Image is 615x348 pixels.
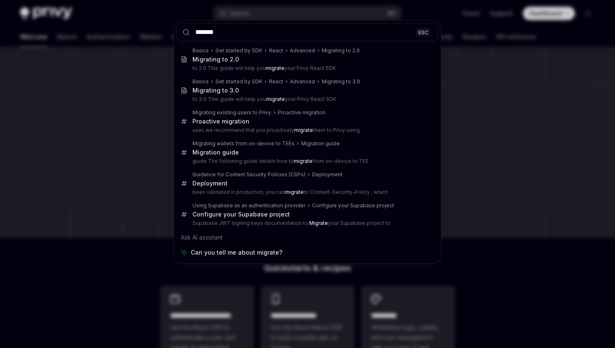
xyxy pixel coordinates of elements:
[177,230,438,245] div: Ask AI assistant
[192,202,305,209] div: Using Supabase as an authentication provider
[191,248,282,257] span: Can you tell me about migrate?
[192,189,421,196] p: been validated in production, you can to Content-Security-Policy , which
[192,56,239,63] div: Migrating to 2.0
[215,47,262,54] div: Get started by SDK
[294,158,313,164] b: migrate
[312,171,343,178] div: Deployment
[285,189,304,195] b: migrate
[290,78,315,85] div: Advanced
[294,127,313,133] b: migrate
[266,65,284,71] b: migrate
[416,28,431,36] div: ESC
[192,220,421,227] p: Supabase JWT signing keys documentation to: your Supabase project to
[192,47,209,54] div: Basics
[192,65,421,72] p: to 2.0 This guide will help you your Privy React SDK
[192,149,239,156] div: Migration guide
[215,78,262,85] div: Get started by SDK
[290,47,315,54] div: Advanced
[192,109,271,116] div: Migrating existing users to Privy
[312,202,394,209] div: Configure your Supabase project
[322,47,360,54] div: Migrating to 2.0
[278,109,325,116] div: Proactive migration
[192,118,249,125] div: Proactive migration
[192,180,228,187] div: Deployment
[192,158,421,165] p: guide The following guide details how to from on-device to TEE
[269,47,283,54] div: React
[192,96,421,103] p: to 3.0 This guide will help you your Privy React SDK
[192,140,295,147] div: Migrating wallets from on-device to TEEs
[192,87,239,94] div: Migrating to 3.0
[266,96,285,102] b: migrate
[322,78,360,85] div: Migrating to 3.0
[301,140,340,147] div: Migration guide
[192,127,421,134] p: user, we recommend that you proactively them to Privy using
[192,211,290,218] div: Configure your Supabase project
[192,171,305,178] div: Guidance for Content Security Policies (CSPs)
[309,220,328,226] b: Migrate
[192,78,209,85] div: Basics
[269,78,283,85] div: React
